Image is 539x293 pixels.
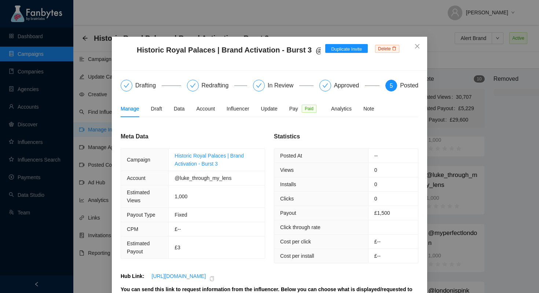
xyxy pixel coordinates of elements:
[363,105,374,113] div: Note
[121,105,139,113] div: Manage
[302,105,316,113] span: Paid
[414,43,420,49] span: close
[121,272,144,285] p: Hub Link:
[127,240,150,254] span: Estimated Payout
[175,226,181,232] span: £--
[127,189,150,203] span: Estimated Views
[137,44,321,63] span: Historic Royal Palaces | Brand Activation - Burst 3
[407,37,427,57] button: Close
[209,272,214,285] span: copy
[174,105,185,113] div: Data
[152,273,206,279] a: [URL][DOMAIN_NAME]
[392,46,396,51] span: delete
[280,181,296,187] span: Installs
[334,80,365,91] div: Approved
[175,212,187,218] span: Fixed
[374,153,378,159] span: --
[175,153,244,167] a: Historic Royal Palaces | Brand Activation - Burst 3
[374,210,390,216] span: £1,500
[374,167,377,173] span: 0
[175,245,180,250] span: £3
[390,83,393,89] span: 5
[268,80,299,91] div: In Review
[280,196,294,202] span: Clicks
[127,175,146,181] span: Account
[127,157,150,163] span: Campaign
[256,83,262,88] span: check
[124,83,129,88] span: check
[289,105,298,113] span: Pay
[374,253,381,259] span: £--
[280,224,320,230] span: Click through rate
[280,167,294,173] span: Views
[400,80,418,91] div: Posted
[374,196,377,202] span: 0
[227,105,249,113] div: Influencer
[127,212,155,218] span: Payout Type
[280,210,296,216] span: Payout
[197,105,215,113] div: Account
[127,226,138,232] span: CPM
[331,46,362,53] span: Duplicate Invite
[280,239,311,245] span: Cost per click
[135,80,162,91] div: Drafting
[316,44,423,56] div: @luke_through_my_lens invite 1
[322,83,328,88] span: check
[151,105,162,113] div: Draft
[121,132,265,141] div: Meta Data
[280,253,314,259] span: Cost per install
[202,80,235,91] div: Redrafting
[374,181,377,187] span: 0
[375,45,399,53] span: Delete
[374,239,381,245] span: £--
[190,83,196,88] span: check
[325,44,368,53] button: Duplicate Invite
[175,175,231,181] span: @luke_through_my_lens
[175,193,187,199] span: 1,000
[280,153,302,159] span: Posted At
[274,132,418,141] div: Statistics
[331,105,352,113] div: Analytics
[261,105,278,113] div: Update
